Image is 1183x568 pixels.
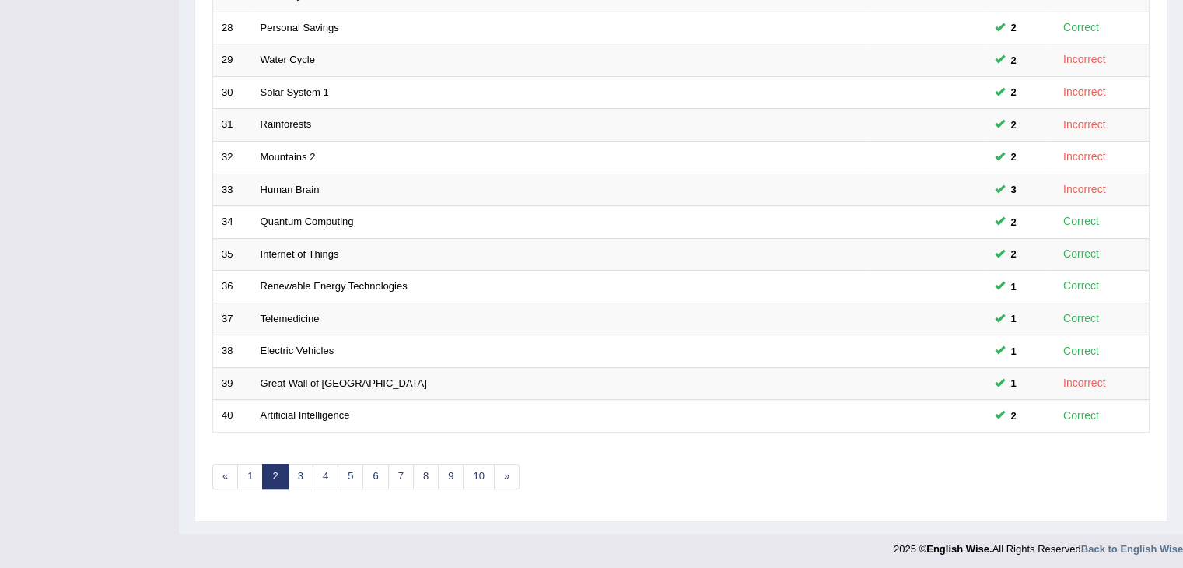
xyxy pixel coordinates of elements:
[261,184,320,195] a: Human Brain
[1005,343,1023,359] span: You can still take this question
[213,44,252,77] td: 29
[894,534,1183,556] div: 2025 © All Rights Reserved
[1005,84,1023,100] span: You can still take this question
[1057,310,1106,328] div: Correct
[213,76,252,109] td: 30
[494,464,520,489] a: »
[413,464,439,489] a: 8
[261,280,408,292] a: Renewable Energy Technologies
[1005,214,1023,230] span: You can still take this question
[388,464,414,489] a: 7
[261,151,316,163] a: Mountains 2
[212,464,238,489] a: «
[1005,19,1023,36] span: You can still take this question
[261,118,312,130] a: Rainforests
[261,345,334,356] a: Electric Vehicles
[213,141,252,174] td: 32
[213,206,252,239] td: 34
[213,109,252,142] td: 31
[313,464,338,489] a: 4
[213,174,252,206] td: 33
[288,464,313,489] a: 3
[1057,181,1112,198] div: Incorrect
[338,464,363,489] a: 5
[261,86,329,98] a: Solar System 1
[1057,116,1112,134] div: Incorrect
[1057,342,1106,360] div: Correct
[261,313,320,324] a: Telemedicine
[1057,148,1112,166] div: Incorrect
[213,400,252,433] td: 40
[261,216,354,227] a: Quantum Computing
[213,271,252,303] td: 36
[213,367,252,400] td: 39
[213,303,252,335] td: 37
[262,464,288,489] a: 2
[261,377,427,389] a: Great Wall of [GEOGRAPHIC_DATA]
[213,238,252,271] td: 35
[1005,117,1023,133] span: You can still take this question
[237,464,263,489] a: 1
[261,54,315,65] a: Water Cycle
[1057,51,1112,68] div: Incorrect
[213,335,252,368] td: 38
[438,464,464,489] a: 9
[1005,181,1023,198] span: You can still take this question
[1005,246,1023,262] span: You can still take this question
[1005,149,1023,165] span: You can still take this question
[1057,212,1106,230] div: Correct
[1057,19,1106,37] div: Correct
[261,248,339,260] a: Internet of Things
[1057,277,1106,295] div: Correct
[926,543,992,555] strong: English Wise.
[1057,83,1112,101] div: Incorrect
[463,464,494,489] a: 10
[1005,279,1023,295] span: You can still take this question
[1057,245,1106,263] div: Correct
[362,464,388,489] a: 6
[213,12,252,44] td: 28
[261,22,339,33] a: Personal Savings
[261,409,350,421] a: Artificial Intelligence
[1081,543,1183,555] a: Back to English Wise
[1057,374,1112,392] div: Incorrect
[1005,375,1023,391] span: You can still take this question
[1005,52,1023,68] span: You can still take this question
[1057,407,1106,425] div: Correct
[1005,310,1023,327] span: You can still take this question
[1005,408,1023,424] span: You can still take this question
